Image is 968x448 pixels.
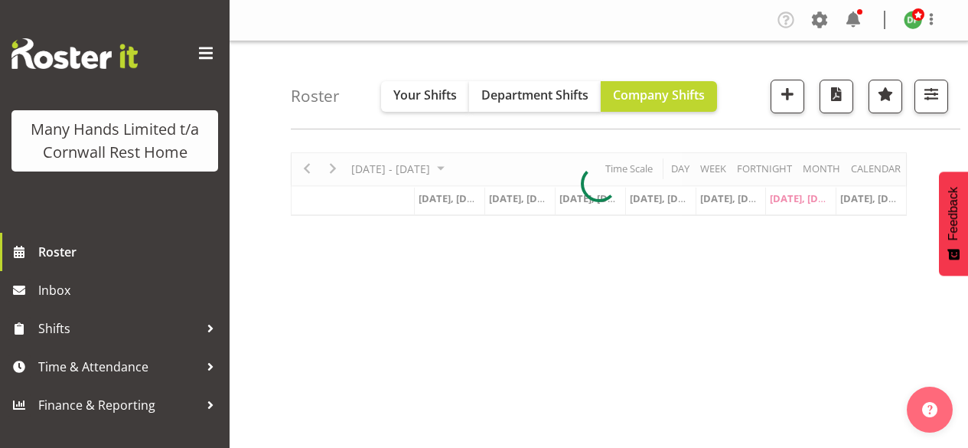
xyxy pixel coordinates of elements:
[38,240,222,263] span: Roster
[613,87,705,103] span: Company Shifts
[38,394,199,417] span: Finance & Reporting
[947,187,960,240] span: Feedback
[922,402,937,417] img: help-xxl-2.png
[291,87,340,105] h4: Roster
[771,80,804,113] button: Add a new shift
[820,80,853,113] button: Download a PDF of the roster according to the set date range.
[38,355,199,378] span: Time & Attendance
[11,38,138,69] img: Rosterit website logo
[469,81,601,112] button: Department Shifts
[869,80,902,113] button: Highlight an important date within the roster.
[481,87,588,103] span: Department Shifts
[38,279,222,302] span: Inbox
[27,118,203,164] div: Many Hands Limited t/a Cornwall Rest Home
[393,87,457,103] span: Your Shifts
[601,81,717,112] button: Company Shifts
[939,172,968,276] button: Feedback - Show survey
[914,80,948,113] button: Filter Shifts
[381,81,469,112] button: Your Shifts
[904,11,922,29] img: deborah-fairbrother10865.jpg
[38,317,199,340] span: Shifts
